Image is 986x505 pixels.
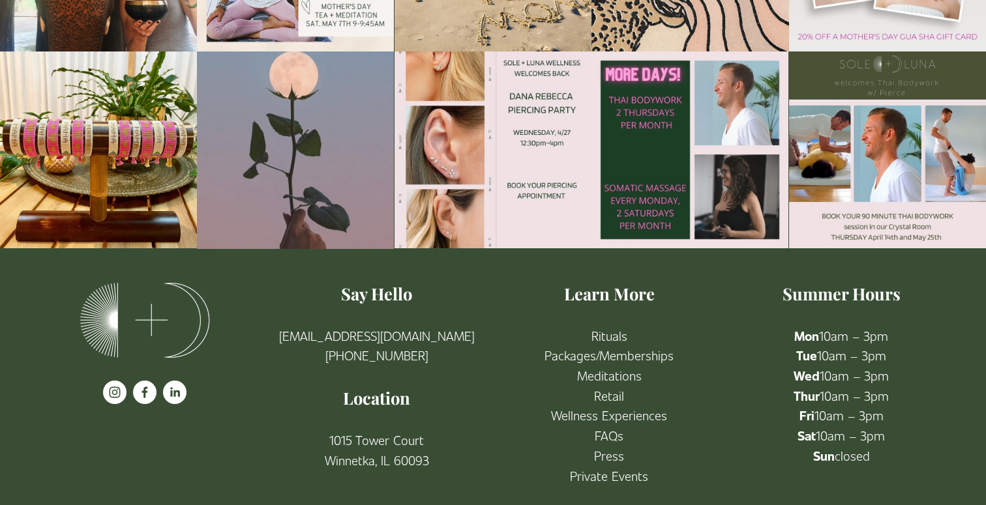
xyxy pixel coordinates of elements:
strong: Fri [799,407,814,424]
img: S+L is over the 🌙 to welcome Pierce Doerr! Pierce brings Thai Bodywork to SLW! 90 minute sessions... [789,51,986,248]
img: &ldquo;Invite your fear into consciousness and smile through it; every time you smile through you... [197,28,394,272]
a: Meditations [577,366,642,386]
strong: Thur [794,387,820,404]
a: instagram-unauth [103,381,127,404]
strong: Mon [794,327,819,344]
strong: Sat [798,427,816,444]
img: Still swooning over our DRD ear stacks! Back by request, we welcome @danarebecca for a piercing p... [395,51,591,248]
p: 10am – 3pm 10am – 3pm 10am – 3pm 10am – 3pm 10am – 3pm 10am – 3pm closed [736,326,946,466]
strong: Sun [813,447,835,464]
a: etail [601,386,624,406]
a: Packages/Memberships [545,345,674,366]
h4: Say Hello [272,282,482,305]
h4: Learn More [504,282,714,305]
strong: Tue [796,347,817,364]
a: [EMAIL_ADDRESS][DOMAIN_NAME] [279,326,475,346]
p: R [504,326,714,486]
a: 1015 Tower CourtWinnetka, IL 60093 [325,430,429,470]
a: facebook-unauth [133,381,157,404]
a: Private Events [570,466,648,486]
strong: Wed [794,367,820,384]
a: Rituals [591,326,627,346]
a: FAQs [595,426,623,446]
a: [PHONE_NUMBER] [325,345,428,366]
a: Press [594,446,624,466]
h4: Location [272,386,482,409]
a: Wellness Experiences [551,405,667,426]
img: Loud + Clear! We are excited to team up and offer more days for our newest specialists!&nbsp;&nbs... [591,51,788,248]
a: LinkedIn [163,381,187,404]
h4: Summer Hours [736,282,946,305]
